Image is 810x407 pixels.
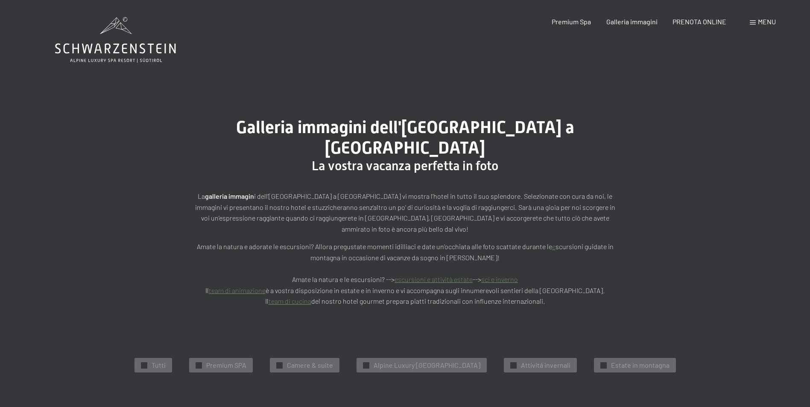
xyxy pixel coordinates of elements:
[374,360,480,370] span: Alpine Luxury [GEOGRAPHIC_DATA]
[312,158,498,173] span: La vostra vacanza perfetta in foto
[269,297,311,305] a: team di cucina
[611,360,670,370] span: Estate in montagna
[481,275,518,283] a: sci e inverno
[364,362,368,368] span: ✓
[205,192,254,200] strong: galleria immagin
[236,117,574,158] span: Galleria immagini dell'[GEOGRAPHIC_DATA] a [GEOGRAPHIC_DATA]
[521,360,570,370] span: Attivitá invernali
[395,275,473,283] a: escursioni e attività estate
[192,191,619,234] p: La i dell’[GEOGRAPHIC_DATA] a [GEOGRAPHIC_DATA] vi mostra l’hotel in tutto il suo splendore. Sele...
[209,286,266,294] a: team di animazione
[552,242,556,250] a: e
[152,360,166,370] span: Tutti
[602,362,605,368] span: ✓
[197,362,200,368] span: ✓
[142,362,146,368] span: ✓
[758,17,776,26] span: Menu
[552,17,591,26] a: Premium Spa
[673,17,726,26] a: PRENOTA ONLINE
[606,17,658,26] a: Galleria immagini
[206,360,246,370] span: Premium SPA
[287,360,333,370] span: Camere & suite
[512,362,515,368] span: ✓
[278,362,281,368] span: ✓
[192,241,619,307] p: Amate la natura e adorate le escursioni? Allora pregustate momenti idilliaci e date un’occhiata a...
